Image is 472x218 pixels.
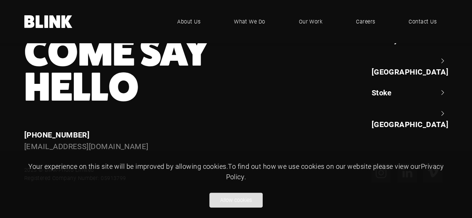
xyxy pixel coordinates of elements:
span: Our Work [298,18,322,26]
a: [EMAIL_ADDRESS][DOMAIN_NAME] [24,141,149,151]
a: About Us [166,10,212,33]
a: Stoke [371,87,448,98]
a: [GEOGRAPHIC_DATA] [371,108,448,129]
span: Careers [356,18,375,26]
a: Careers [345,10,386,33]
span: Contact Us [409,18,437,26]
h3: Come Say Hello [24,35,274,105]
a: What We Do [223,10,276,33]
span: Your experience on this site will be improved by allowing cookies. To find out how we use cookies... [28,162,443,181]
a: Contact Us [397,10,448,33]
a: Our Work [287,10,334,33]
a: Home [24,15,73,28]
span: About Us [177,18,200,26]
span: What We Do [234,18,265,26]
button: Allow cookies [209,193,263,208]
a: [GEOGRAPHIC_DATA] [371,56,448,77]
a: [PHONE_NUMBER] [24,130,90,139]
